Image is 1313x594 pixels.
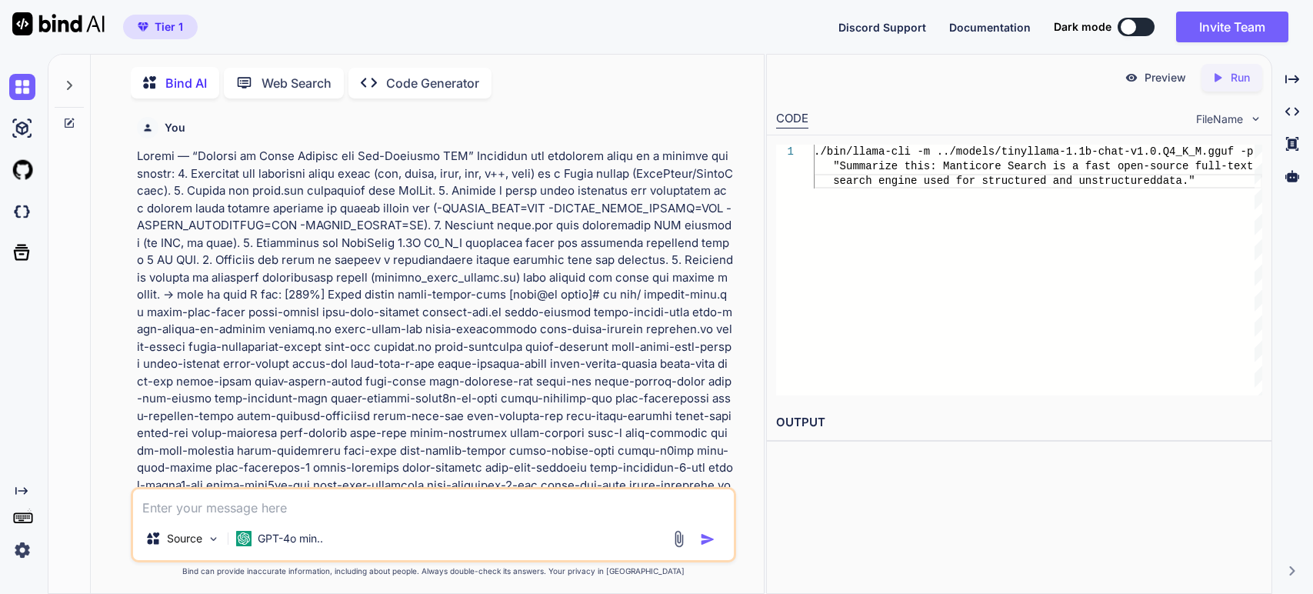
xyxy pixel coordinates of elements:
button: premiumTier 1 [123,15,198,39]
img: githubLight [9,157,35,183]
span: ./bin/llama-cli -m ../models/tinyllama-1.1b-cha [814,145,1118,158]
span: Documentation [949,21,1031,34]
img: darkCloudIdeIcon [9,199,35,225]
img: chat [9,74,35,100]
img: ai-studio [9,115,35,142]
img: icon [700,532,715,547]
span: Tier 1 [155,19,183,35]
p: Source [167,531,202,546]
img: Bind AI [12,12,105,35]
p: Run [1231,70,1250,85]
span: Dark mode [1054,19,1111,35]
div: 1 [776,145,794,159]
img: chevron down [1249,112,1262,125]
p: Web Search [262,74,332,92]
span: Discord Support [838,21,926,34]
h6: You [165,120,185,135]
p: Preview [1145,70,1186,85]
div: CODE [776,110,808,128]
img: settings [9,537,35,563]
img: attachment [670,530,688,548]
img: premium [138,22,148,32]
img: GPT-4o mini [236,531,252,546]
span: ource full-text [1156,160,1253,172]
p: Loremi — “Dolorsi am Conse Adipisc eli Sed-Doeiusmo TEM” Incididun utl etdolorem aliqu en a minim... [137,148,734,563]
span: FileName [1196,112,1243,127]
span: "Summarize this: Manticore Search is a fast open-s [833,160,1156,172]
button: Invite Team [1176,12,1288,42]
img: preview [1125,71,1138,85]
img: Pick Models [207,532,220,546]
button: Discord Support [838,19,926,35]
p: Code Generator [386,74,479,92]
p: Bind can provide inaccurate information, including about people. Always double-check its answers.... [131,566,737,577]
span: search engine used for structured and unstructured [833,175,1156,187]
button: Documentation [949,19,1031,35]
h2: OUTPUT [767,405,1271,441]
p: Bind AI [165,74,207,92]
p: GPT-4o min.. [258,531,323,546]
span: t-v1.0.Q4_K_M.gguf -p [1118,145,1253,158]
span: data." [1156,175,1195,187]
